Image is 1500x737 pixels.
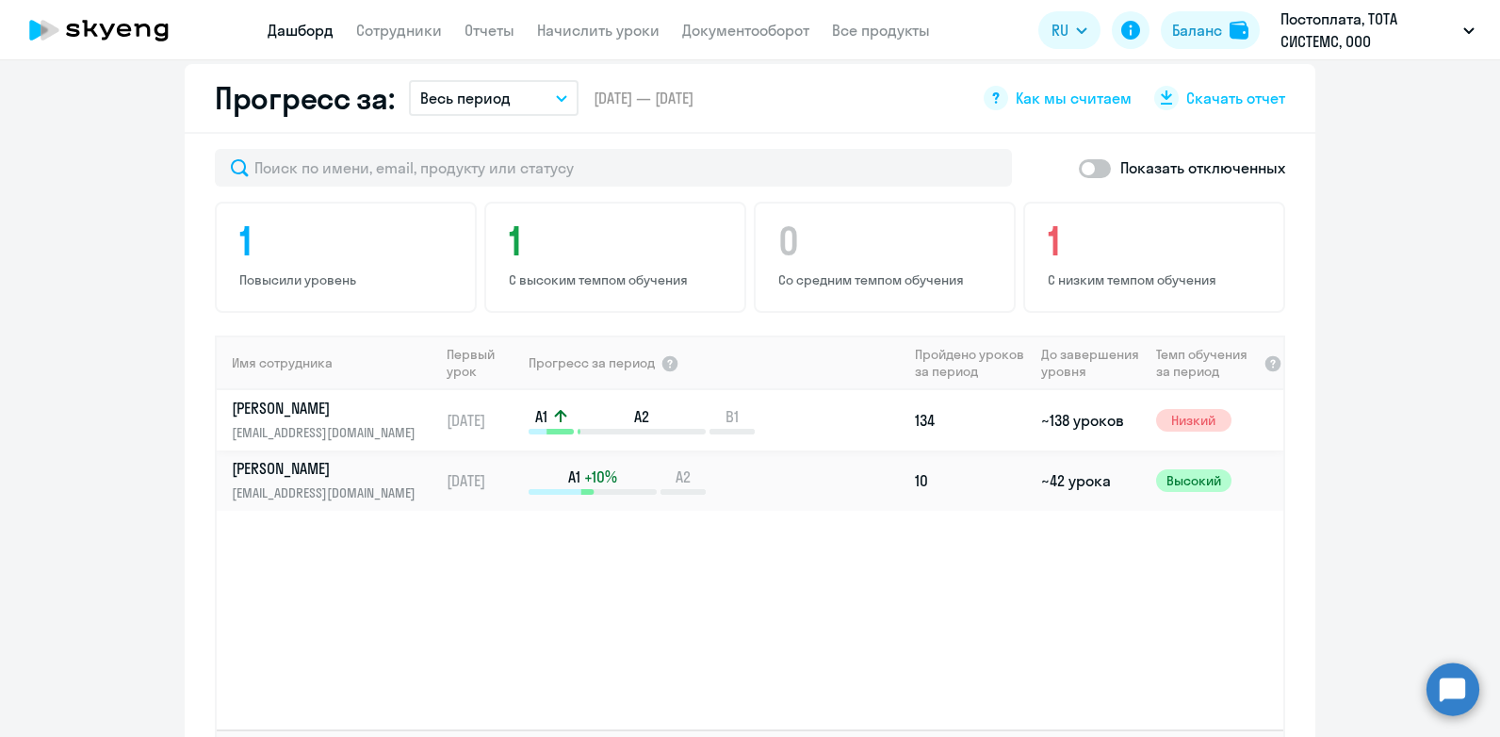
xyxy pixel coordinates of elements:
span: Низкий [1156,409,1231,432]
a: [PERSON_NAME][EMAIL_ADDRESS][DOMAIN_NAME] [232,398,438,443]
span: A1 [535,406,547,427]
a: Документооборот [682,21,809,40]
button: Постоплата, ТОТА СИСТЕМС, ООО [1271,8,1484,53]
h4: 1 [509,219,727,264]
span: Скачать отчет [1186,88,1285,108]
span: A1 [568,467,580,487]
a: Начислить уроки [537,21,660,40]
span: B1 [726,406,739,427]
span: +10% [584,467,617,487]
h4: 1 [1048,219,1266,264]
td: ~138 уроков [1034,390,1148,450]
td: 10 [907,450,1034,511]
p: [EMAIL_ADDRESS][DOMAIN_NAME] [232,422,426,443]
a: Сотрудники [356,21,442,40]
img: balance [1230,21,1248,40]
p: С высоким темпом обучения [509,271,727,288]
p: Весь период [420,87,511,109]
span: A2 [676,467,691,487]
th: До завершения уровня [1034,336,1148,390]
h4: 1 [239,219,458,264]
p: С низким темпом обучения [1048,271,1266,288]
p: Показать отключенных [1120,156,1285,179]
p: [EMAIL_ADDRESS][DOMAIN_NAME] [232,483,426,503]
span: A2 [634,406,649,427]
p: Постоплата, ТОТА СИСТЕМС, ООО [1280,8,1456,53]
th: Имя сотрудника [217,336,439,390]
th: Первый урок [439,336,527,390]
button: RU [1038,11,1101,49]
div: Баланс [1172,19,1222,41]
a: Дашборд [268,21,334,40]
td: [DATE] [439,390,527,450]
span: Темп обучения за период [1156,346,1258,380]
th: Пройдено уроков за период [907,336,1034,390]
span: Прогресс за период [529,354,655,371]
button: Весь период [409,80,579,116]
input: Поиск по имени, email, продукту или статусу [215,149,1012,187]
button: Балансbalance [1161,11,1260,49]
a: Все продукты [832,21,930,40]
p: [PERSON_NAME] [232,398,426,418]
h2: Прогресс за: [215,79,394,117]
p: [PERSON_NAME] [232,458,426,479]
td: 134 [907,390,1034,450]
p: Повысили уровень [239,271,458,288]
span: Как мы считаем [1016,88,1132,108]
a: Отчеты [465,21,514,40]
span: RU [1052,19,1068,41]
a: [PERSON_NAME][EMAIL_ADDRESS][DOMAIN_NAME] [232,458,438,503]
td: [DATE] [439,450,527,511]
td: ~42 урока [1034,450,1148,511]
span: [DATE] — [DATE] [594,88,693,108]
span: Высокий [1156,469,1231,492]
